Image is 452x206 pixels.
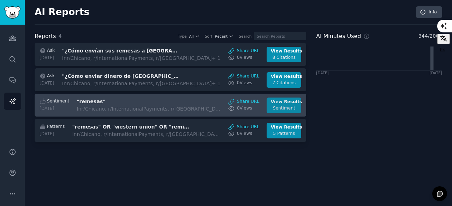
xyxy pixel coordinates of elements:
[40,55,55,61] div: [DATE]
[189,34,194,39] span: All
[47,48,55,54] span: Ask
[40,80,55,87] div: [DATE]
[77,105,221,113] div: In r/Chicano, r/InternationalPayments, r/[GEOGRAPHIC_DATA] + 1
[418,32,442,40] span: 344 / 2000
[35,68,306,91] a: Ask[DATE]"¿Cómo enviar dinero de [GEOGRAPHIC_DATA] a [GEOGRAPHIC_DATA]?"Inr/Chicano, r/Internatio...
[271,105,297,112] div: Sentiment
[4,6,20,19] img: GummySearch logo
[267,98,301,113] a: View ResultsSentiment
[267,72,301,88] a: View Results7 Citations
[62,73,181,80] h3: "¿Cómo enviar dinero de [GEOGRAPHIC_DATA] a [GEOGRAPHIC_DATA]?"
[228,124,259,130] a: Share URL
[35,94,306,117] a: Sentiment[DATE]"remesas"Inr/Chicano, r/InternationalPayments, r/[GEOGRAPHIC_DATA]+ 1Share URL0Vie...
[228,73,259,80] a: Share URL
[228,99,259,105] a: Share URL
[35,119,306,142] a: Patterns[DATE]"remesas" OR "western union" OR "remitly" OR "recibir dinero" OR "elektra" OR "Banc...
[215,34,227,39] span: Recent
[35,7,89,18] h2: AI Reports
[271,55,297,61] div: 8 Citations
[228,131,259,137] a: 0Views
[35,43,306,66] a: Ask[DATE]"¿Cómo envían sus remesas a [GEOGRAPHIC_DATA]?"Inr/Chicano, r/InternationalPayments, r/[...
[47,73,55,79] span: Ask
[316,32,361,41] h2: AI Minutes Used
[215,34,234,39] button: Recent
[228,105,259,112] a: 0Views
[228,80,259,86] a: 0Views
[267,47,301,62] a: View Results8 Citations
[47,124,65,130] span: Patterns
[205,34,213,39] div: Sort
[189,34,200,39] button: All
[47,98,69,105] span: Sentiment
[58,33,61,39] span: 4
[271,74,297,80] div: View Results
[271,48,297,55] div: View Results
[271,131,297,137] div: 5 Patterns
[271,80,297,86] div: 7 Citations
[62,55,221,62] div: In r/Chicano, r/InternationalPayments, r/[GEOGRAPHIC_DATA] + 1
[254,32,306,40] input: Search Reports
[271,99,297,105] div: View Results
[267,123,301,138] a: View Results5 Patterns
[239,34,251,39] div: Search
[271,124,297,131] div: View Results
[316,70,329,75] div: [DATE]
[228,48,259,54] a: Share URL
[40,106,69,112] div: [DATE]
[228,55,259,61] a: 0Views
[178,34,186,39] div: Type
[416,6,442,18] a: Info
[35,32,56,41] h2: Reports
[429,70,442,75] div: [DATE]
[77,98,195,105] h3: "remesas"
[62,47,181,55] h3: "¿Cómo envían sus remesas a [GEOGRAPHIC_DATA]?"
[62,80,221,87] div: In r/Chicano, r/InternationalPayments, r/[GEOGRAPHIC_DATA] + 1
[72,131,221,138] div: In r/Chicano, r/InternationalPayments, r/[GEOGRAPHIC_DATA] + 1
[72,123,191,131] h3: "remesas" OR "western union" OR "remitly" OR "recibir dinero" OR "elektra" OR "Banco azteca" OR "...
[40,131,65,137] div: [DATE]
